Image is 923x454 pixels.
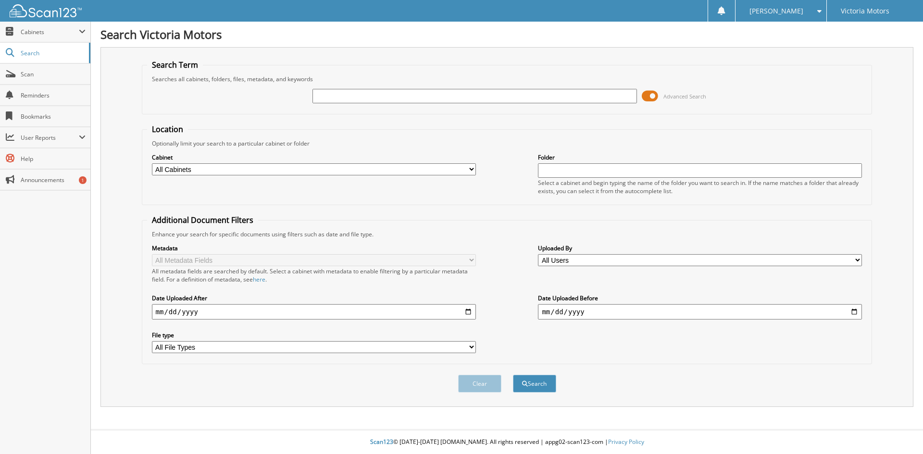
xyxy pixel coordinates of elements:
span: Cabinets [21,28,79,36]
img: scan123-logo-white.svg [10,4,82,17]
legend: Search Term [147,60,203,70]
span: Search [21,49,84,57]
div: Select a cabinet and begin typing the name of the folder you want to search in. If the name match... [538,179,862,195]
label: Cabinet [152,153,476,161]
label: File type [152,331,476,339]
legend: Location [147,124,188,135]
span: Scan [21,70,86,78]
a: Privacy Policy [608,438,644,446]
span: [PERSON_NAME] [749,8,803,14]
span: User Reports [21,134,79,142]
input: end [538,304,862,319]
div: © [DATE]-[DATE] [DOMAIN_NAME]. All rights reserved | appg02-scan123-com | [91,430,923,454]
label: Date Uploaded After [152,294,476,302]
div: 1 [79,176,87,184]
span: Bookmarks [21,112,86,121]
label: Metadata [152,244,476,252]
iframe: Chat Widget [875,408,923,454]
a: here [253,275,265,283]
div: Enhance your search for specific documents using filters such as date and file type. [147,230,867,238]
span: Reminders [21,91,86,99]
div: Optionally limit your search to a particular cabinet or folder [147,139,867,147]
span: Victoria Motors [841,8,889,14]
div: All metadata fields are searched by default. Select a cabinet with metadata to enable filtering b... [152,267,476,283]
span: Scan123 [370,438,393,446]
span: Help [21,155,86,163]
span: Announcements [21,176,86,184]
button: Clear [458,375,501,393]
label: Uploaded By [538,244,862,252]
label: Date Uploaded Before [538,294,862,302]
label: Folder [538,153,862,161]
input: start [152,304,476,319]
legend: Additional Document Filters [147,215,258,225]
div: Searches all cabinets, folders, files, metadata, and keywords [147,75,867,83]
button: Search [513,375,556,393]
span: Advanced Search [663,93,706,100]
h1: Search Victoria Motors [100,26,913,42]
